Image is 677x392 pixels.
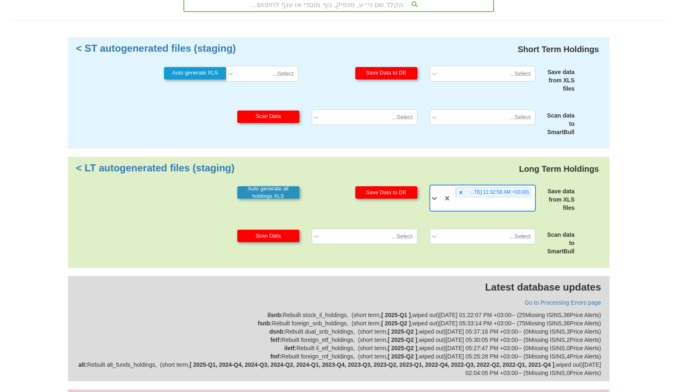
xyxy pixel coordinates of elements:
[392,232,413,240] div: Select...
[517,161,601,177] div: Long Term Holdings
[388,345,417,351] b: [ 2025-Q2 ]
[237,186,299,199] button: Auto generate all holdings XLS
[516,41,601,58] div: Short Term Holdings
[525,299,601,306] a: Go to Processing Errors page
[510,113,531,121] div: Select...
[270,328,285,335] strong: dsnb :
[284,345,296,351] strong: iletf :
[76,162,235,173] a: LT autogenerated files (staging) >
[272,70,294,78] div: Select...
[76,311,601,319] div: Rebuilt stock_il_holdings , ( short term , , wiped out ) [DATE] 01:22:07 PM +03:00 -- ( 25 Missin...
[510,232,531,240] div: Select...
[76,327,601,336] div: Rebuilt dual_snb_holdings , ( short term , , wiped out ) [DATE] 05:37:16 PM +03:00 -- ( 0 Missing...
[542,231,575,255] div: Scan data to SmartBull
[76,361,601,377] div: Rebuilt alt_funds_holdings , ( short term , , wiped out ) [DATE] 02:04:05 PM +03:00 -- ( 5 Missin...
[237,111,299,123] button: Scan Data
[388,353,417,360] b: [ 2025-Q2 ]
[237,230,299,242] button: Scan Data
[355,186,417,199] button: Save Data to DB
[510,70,531,78] div: Select...
[76,319,601,327] div: Rebuilt foreign_snb_holdings , ( short term , , wiped out ) [DATE] 05:33:14 PM +03:00 -- ( 75 Mis...
[381,312,411,318] b: [ 2025-Q1 ]
[76,344,601,352] div: Rebuilt il_etf_holdings , ( short term , , wiped out ) [DATE] 05:27:47 PM +03:00 -- ( 0 Missing I...
[190,361,554,368] b: [ 2025-Q1, 2024-Q4, 2024-Q3, 2024-Q2, 2024-Q1, 2023-Q4, 2023-Q3, 2023-Q2, 2023-Q1, 2022-Q4, 2022-...
[355,67,417,79] button: Save Data to DB
[542,68,575,93] div: Save data from XLS files
[270,353,281,360] strong: fmf :
[78,361,87,368] strong: alt :
[76,352,601,361] div: Rebuilt foreign_mf_holdings , ( short term , , wiped out ) [DATE] 05:25:28 PM +03:00 -- ( 5 Missi...
[76,43,236,54] a: ST autogenerated files (staging) >
[270,337,281,343] strong: fetf :
[267,312,283,318] strong: ilsnb :
[381,320,411,327] b: [ 2025-Q2 ]
[392,113,413,121] div: Select...
[465,188,530,197] div: Q2/2025 (Last scan: [DATE] 11:32:58 AM +03:00)
[388,328,417,335] b: [ 2025-Q2 ]
[542,187,575,212] div: Save data from XLS files
[76,336,601,344] div: Rebuilt foreign_etf_holdings , ( short term , , wiped out ) [DATE] 05:30:05 PM +03:00 -- ( 5 Miss...
[542,111,575,136] div: Scan data to SmartBull
[164,67,226,79] button: Auto generate XLS
[76,280,601,294] p: Latest database updates
[388,337,417,343] b: [ 2025-Q2 ]
[258,320,272,327] strong: fsnb :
